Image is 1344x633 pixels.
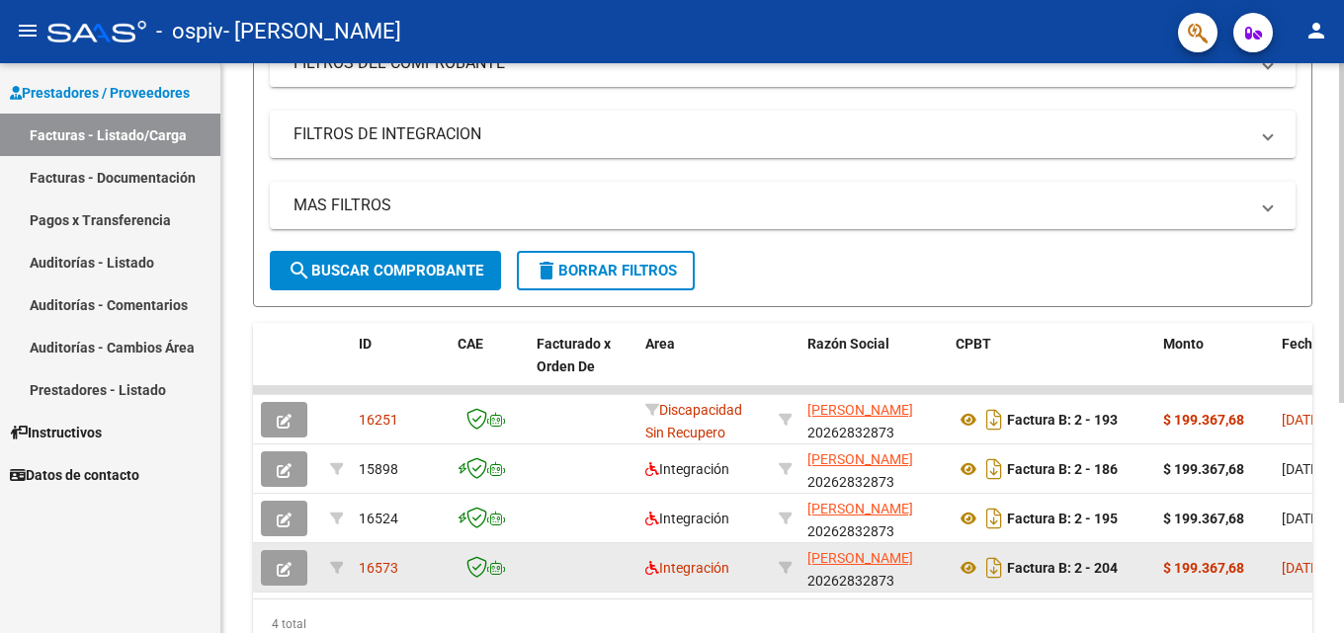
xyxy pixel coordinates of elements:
[359,560,398,576] span: 16573
[10,82,190,104] span: Prestadores / Proveedores
[1163,336,1204,352] span: Monto
[1304,19,1328,42] mat-icon: person
[351,323,450,410] datatable-header-cell: ID
[807,336,889,352] span: Razón Social
[807,451,913,467] span: [PERSON_NAME]
[10,422,102,443] span: Instructivos
[288,259,311,282] mat-icon: search
[637,323,771,410] datatable-header-cell: Area
[450,323,529,410] datatable-header-cell: CAE
[645,560,729,576] span: Integración
[1155,323,1274,410] datatable-header-cell: Monto
[458,336,483,352] span: CAE
[517,251,695,290] button: Borrar Filtros
[645,402,742,440] span: Discapacidad Sin Recupero
[270,40,1296,87] mat-expansion-panel-header: FILTROS DEL COMPROBANTE
[807,399,940,440] div: 20262832873
[359,412,398,428] span: 16251
[645,336,675,352] span: Area
[948,323,1155,410] datatable-header-cell: CPBT
[1007,461,1118,477] strong: Factura B: 2 - 186
[294,195,1248,216] mat-panel-title: MAS FILTROS
[981,552,1007,584] i: Descargar documento
[1282,412,1322,428] span: [DATE]
[10,464,139,486] span: Datos de contacto
[645,511,729,526] span: Integración
[270,111,1296,158] mat-expansion-panel-header: FILTROS DE INTEGRACION
[1282,560,1322,576] span: [DATE]
[807,498,940,539] div: 20262832873
[156,10,223,53] span: - ospiv
[359,336,372,352] span: ID
[288,262,483,279] span: Buscar Comprobante
[270,182,1296,229] mat-expansion-panel-header: MAS FILTROS
[645,461,729,477] span: Integración
[981,503,1007,534] i: Descargar documento
[1163,461,1244,477] strong: $ 199.367,68
[1007,511,1118,526] strong: Factura B: 2 - 195
[1007,412,1118,428] strong: Factura B: 2 - 193
[1282,511,1322,526] span: [DATE]
[799,323,948,410] datatable-header-cell: Razón Social
[1163,560,1244,576] strong: $ 199.367,68
[1163,412,1244,428] strong: $ 199.367,68
[981,404,1007,435] i: Descargar documento
[294,52,1248,74] mat-panel-title: FILTROS DEL COMPROBANTE
[537,336,611,374] span: Facturado x Orden De
[981,453,1007,485] i: Descargar documento
[807,547,940,589] div: 20262832873
[270,251,501,290] button: Buscar Comprobante
[807,448,940,490] div: 20262832873
[807,402,913,418] span: [PERSON_NAME]
[535,259,558,282] mat-icon: delete
[359,511,398,526] span: 16524
[294,123,1248,145] mat-panel-title: FILTROS DE INTEGRACION
[223,10,401,53] span: - [PERSON_NAME]
[529,323,637,410] datatable-header-cell: Facturado x Orden De
[807,550,913,566] span: [PERSON_NAME]
[956,336,991,352] span: CPBT
[535,262,677,279] span: Borrar Filtros
[359,461,398,477] span: 15898
[1007,560,1118,576] strong: Factura B: 2 - 204
[807,501,913,516] span: [PERSON_NAME]
[1282,461,1322,477] span: [DATE]
[1163,511,1244,526] strong: $ 199.367,68
[16,19,40,42] mat-icon: menu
